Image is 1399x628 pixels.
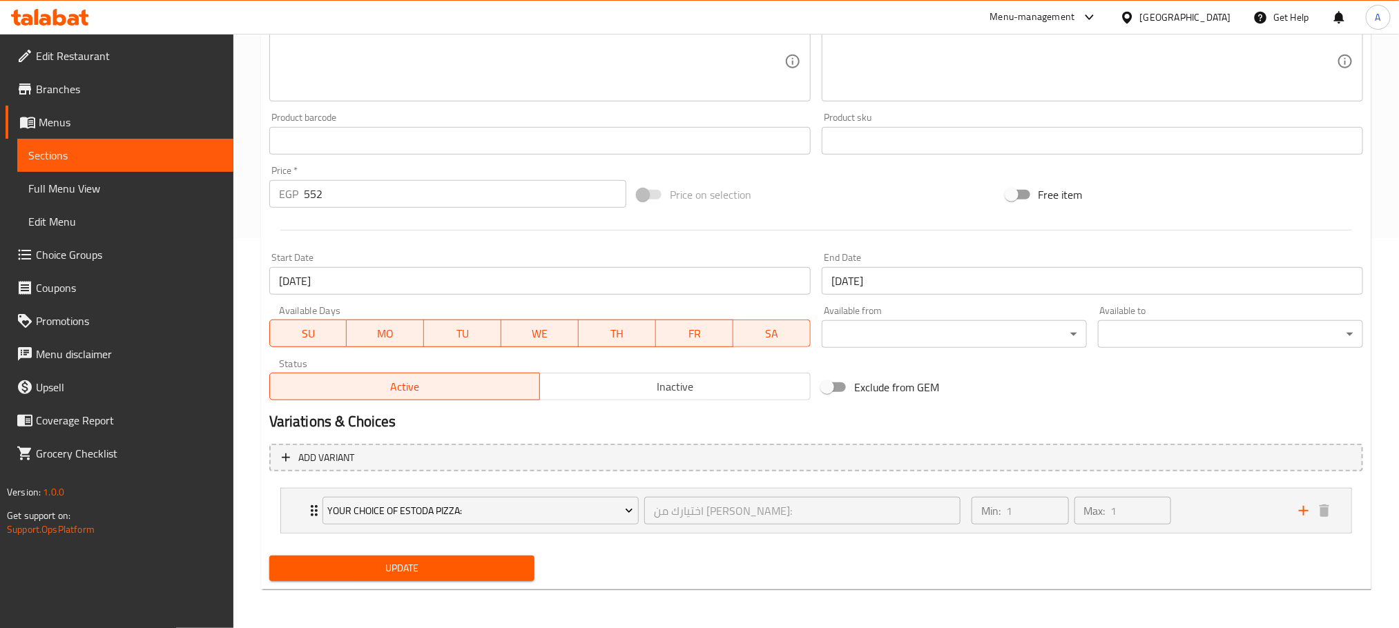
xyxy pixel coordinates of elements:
[7,520,95,538] a: Support.OpsPlatform
[990,9,1075,26] div: Menu-management
[280,560,523,577] span: Update
[36,279,222,296] span: Coupons
[36,313,222,329] span: Promotions
[36,48,222,64] span: Edit Restaurant
[269,444,1363,472] button: Add variant
[28,180,222,197] span: Full Menu View
[670,186,751,203] span: Price on selection
[1140,10,1231,25] div: [GEOGRAPHIC_DATA]
[322,497,639,524] button: Your Choice Of Estoda Pizza:
[6,238,233,271] a: Choice Groups
[17,172,233,205] a: Full Menu View
[6,271,233,304] a: Coupons
[36,81,222,97] span: Branches
[1098,320,1363,348] div: ​
[28,213,222,230] span: Edit Menu
[507,324,573,344] span: WE
[304,180,626,208] input: Please enter price
[269,320,347,347] button: SU
[269,556,534,581] button: Update
[1293,500,1314,521] button: add
[269,373,541,400] button: Active
[269,411,1363,432] h2: Variations & Choices
[276,377,535,397] span: Active
[269,482,1363,539] li: Expand
[36,379,222,395] span: Upsell
[298,449,354,467] span: Add variant
[981,502,1001,519] p: Min:
[822,320,1087,348] div: ​
[546,377,805,397] span: Inactive
[6,72,233,106] a: Branches
[43,483,64,501] span: 1.0.0
[662,324,728,344] span: FR
[822,127,1363,155] input: Please enter product sku
[36,412,222,429] span: Coverage Report
[28,147,222,164] span: Sections
[6,371,233,404] a: Upsell
[36,445,222,462] span: Grocery Checklist
[1376,10,1381,25] span: A
[36,246,222,263] span: Choice Groups
[1039,186,1083,203] span: Free item
[579,320,656,347] button: TH
[6,337,233,371] a: Menu disclaimer
[39,114,222,130] span: Menus
[36,346,222,362] span: Menu disclaimer
[269,127,811,155] input: Please enter product barcode
[584,324,650,344] span: TH
[854,379,940,395] span: Exclude from GEM
[281,489,1351,533] div: Expand
[6,304,233,337] a: Promotions
[352,324,418,344] span: MO
[6,437,233,470] a: Grocery Checklist
[17,205,233,238] a: Edit Menu
[327,502,633,520] span: Your Choice Of Estoda Pizza:
[347,320,424,347] button: MO
[6,404,233,437] a: Coverage Report
[424,320,501,347] button: TU
[6,39,233,72] a: Edit Restaurant
[276,324,342,344] span: SU
[1314,500,1335,521] button: delete
[656,320,733,347] button: FR
[539,373,811,400] button: Inactive
[733,320,811,347] button: SA
[430,324,496,344] span: TU
[1084,502,1106,519] p: Max:
[501,320,579,347] button: WE
[7,507,70,524] span: Get support on:
[739,324,805,344] span: SA
[279,186,298,202] p: EGP
[17,139,233,172] a: Sections
[6,106,233,139] a: Menus
[7,483,41,501] span: Version:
